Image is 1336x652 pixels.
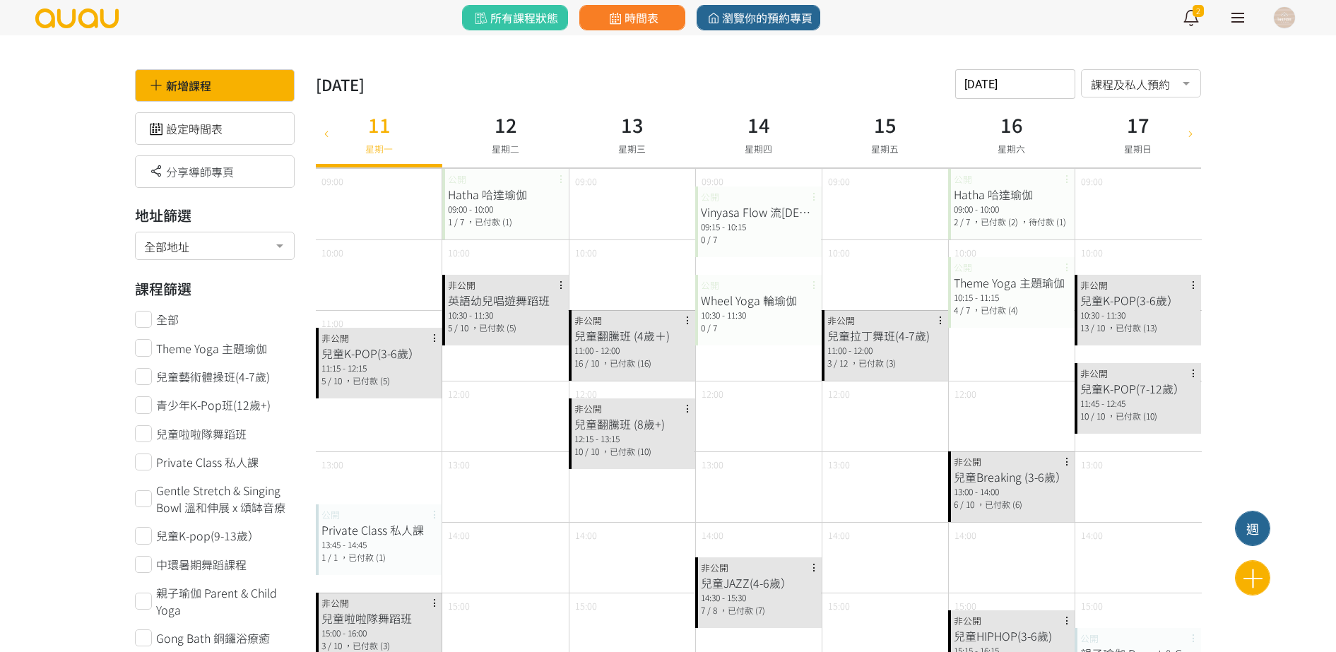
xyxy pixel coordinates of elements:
[701,292,816,309] div: Wheel Yoga 輪瑜伽
[827,344,942,357] div: 11:00 - 12:00
[701,574,816,591] div: 兒童JAZZ(4-6歲）
[701,604,705,616] span: 7
[871,142,899,155] span: 星期五
[316,73,365,96] div: [DATE]
[871,110,899,139] h3: 15
[135,69,295,102] div: 新增課程
[1080,321,1089,333] span: 13
[448,246,470,259] span: 10:00
[1081,528,1103,542] span: 14:00
[1091,73,1191,91] span: 課程及私人預約
[328,551,338,563] span: / 1
[1080,380,1195,397] div: 兒童K-POP(7-12歲）
[321,551,326,563] span: 1
[954,627,1069,644] div: 兒童HIPHOP(3-6歲)
[960,304,970,316] span: / 7
[574,357,583,369] span: 16
[954,304,958,316] span: 4
[701,203,816,220] div: Vinyasa Flow 流[DEMOGRAPHIC_DATA]
[955,69,1075,99] input: 請選擇時間表日期
[575,246,597,259] span: 10:00
[321,345,437,362] div: 兒童K-POP(3-6歲）
[156,340,267,357] span: Theme Yoga 主題瑜伽
[954,203,1069,215] div: 09:00 - 10:00
[745,110,772,139] h3: 14
[448,292,563,309] div: 英語幼兒唱遊舞蹈班
[574,327,690,344] div: 兒童翻騰班 (4歲＋)
[321,316,343,330] span: 11:00
[144,236,285,254] span: 全部地址
[344,639,390,651] span: ，已付款 (3)
[702,174,723,188] span: 09:00
[954,274,1069,291] div: Theme Yoga 主題瑜伽
[156,629,270,646] span: Gong Bath 銅鑼浴療癒
[448,599,470,612] span: 15:00
[579,5,685,30] a: 時間表
[827,357,832,369] span: 3
[575,174,597,188] span: 09:00
[472,9,557,26] span: 所有課程狀態
[156,368,270,385] span: 兒童藝術體操班(4-7歲)
[697,5,820,30] a: 瀏覽你的預約專頁
[976,498,1022,510] span: ，已付款 (6)
[321,639,326,651] span: 3
[701,220,816,233] div: 09:15 - 10:15
[135,155,295,188] div: 分享導師專頁
[365,110,393,139] h3: 11
[1081,246,1103,259] span: 10:00
[34,8,120,28] img: logo.svg
[701,591,816,604] div: 14:30 - 15:30
[135,205,295,226] h3: 地址篩選
[960,215,970,227] span: / 7
[954,387,976,401] span: 12:00
[828,174,850,188] span: 09:00
[827,327,942,344] div: 兒童拉丁舞班(4-7歲)
[321,374,326,386] span: 5
[1124,142,1152,155] span: 星期日
[156,311,179,328] span: 全部
[585,445,599,457] span: / 10
[702,458,723,471] span: 13:00
[954,246,976,259] span: 10:00
[828,599,850,612] span: 15:00
[575,528,597,542] span: 14:00
[156,556,247,573] span: 中環暑期舞蹈課程
[954,498,958,510] span: 6
[574,415,690,432] div: 兒童翻騰班 (8歲+)
[156,425,247,442] span: 兒童啦啦隊舞蹈班
[448,387,470,401] span: 12:00
[954,215,958,227] span: 2
[998,142,1025,155] span: 星期六
[704,9,812,26] span: 瀏覽你的預約專頁
[448,528,470,542] span: 14:00
[156,396,271,413] span: 青少年K-Pop班(12歲+)
[972,304,1018,316] span: ，已付款 (4)
[1020,215,1066,227] span: ，待付款 (1)
[321,246,343,259] span: 10:00
[1080,410,1089,422] span: 10
[575,599,597,612] span: 15:00
[344,374,390,386] span: ，已付款 (5)
[850,357,896,369] span: ，已付款 (3)
[328,374,342,386] span: / 10
[156,584,295,618] span: 親子瑜伽 Parent & Child Yoga
[492,110,519,139] h3: 12
[574,344,690,357] div: 11:00 - 12:00
[701,309,816,321] div: 10:30 - 11:30
[156,454,259,470] span: Private Class 私人課
[601,357,651,369] span: ，已付款 (16)
[1080,292,1195,309] div: 兒童K-POP(3-6歲）
[702,528,723,542] span: 14:00
[1124,110,1152,139] h3: 17
[972,215,1018,227] span: ，已付款 (2)
[954,485,1069,498] div: 13:00 - 14:00
[321,610,437,627] div: 兒童啦啦隊舞蹈班
[719,604,765,616] span: ，已付款 (7)
[321,627,437,639] div: 15:00 - 16:00
[462,5,568,30] a: 所有課程狀態
[707,604,717,616] span: / 8
[1236,519,1270,538] div: 週
[328,639,342,651] span: / 10
[454,215,464,227] span: / 7
[156,482,295,516] span: Gentle Stretch & Singing Bowl 溫和伸展 x 頌缽音療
